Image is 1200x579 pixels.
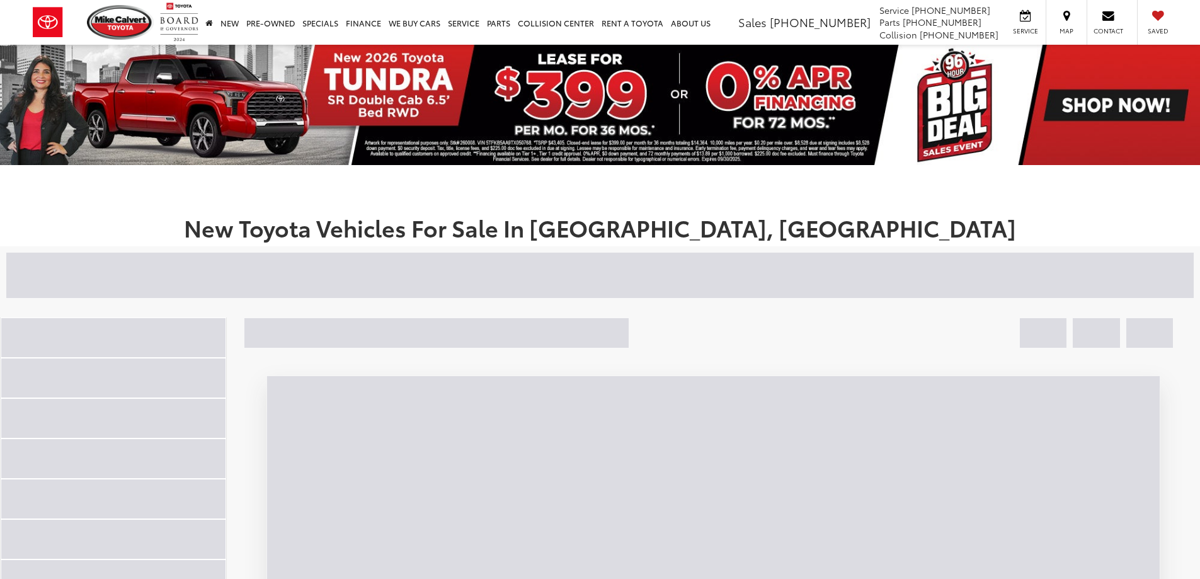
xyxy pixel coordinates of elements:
span: Saved [1144,26,1172,35]
span: [PHONE_NUMBER] [770,14,871,30]
span: Collision [879,28,917,41]
img: Mike Calvert Toyota [87,5,154,40]
span: Contact [1094,26,1123,35]
span: Parts [879,16,900,28]
span: Service [1011,26,1039,35]
span: Service [879,4,909,16]
span: Map [1053,26,1080,35]
span: [PHONE_NUMBER] [920,28,998,41]
span: [PHONE_NUMBER] [911,4,990,16]
span: Sales [738,14,767,30]
span: [PHONE_NUMBER] [903,16,981,28]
